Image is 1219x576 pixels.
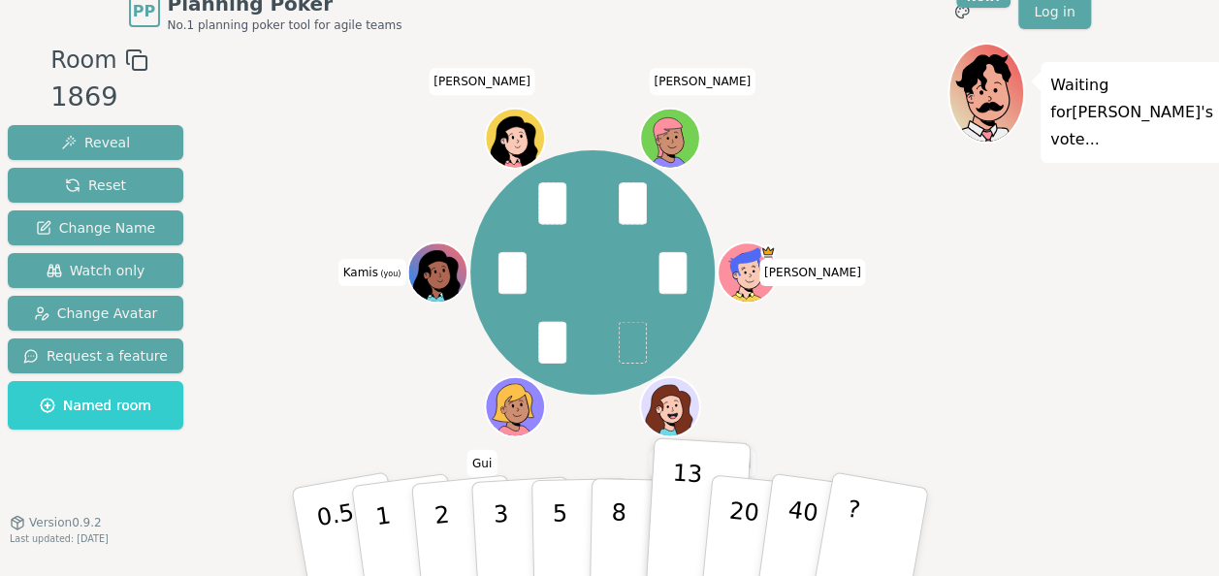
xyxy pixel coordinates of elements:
[23,346,168,366] span: Request a feature
[50,78,147,117] div: 1869
[29,515,102,530] span: Version 0.9.2
[1050,72,1213,153] p: Waiting for [PERSON_NAME] 's vote...
[8,296,183,331] button: Change Avatar
[467,450,497,477] span: Click to change your name
[649,68,755,95] span: Click to change your name
[409,244,465,301] button: Click to change your avatar
[34,304,158,323] span: Change Avatar
[61,133,130,152] span: Reveal
[10,515,102,530] button: Version0.9.2
[8,253,183,288] button: Watch only
[8,338,183,373] button: Request a feature
[338,259,406,286] span: Click to change your name
[50,43,116,78] span: Room
[8,168,183,203] button: Reset
[8,381,183,430] button: Named room
[8,125,183,160] button: Reveal
[8,210,183,245] button: Change Name
[65,176,126,195] span: Reset
[47,261,145,280] span: Watch only
[36,218,155,238] span: Change Name
[10,533,109,544] span: Last updated: [DATE]
[40,396,151,415] span: Named room
[760,244,775,259] span: Marcio is the host
[168,17,402,33] span: No.1 planning poker tool for agile teams
[429,68,535,95] span: Click to change your name
[649,450,755,477] span: Click to change your name
[378,270,401,278] span: (you)
[759,259,866,286] span: Click to change your name
[667,459,703,565] p: 13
